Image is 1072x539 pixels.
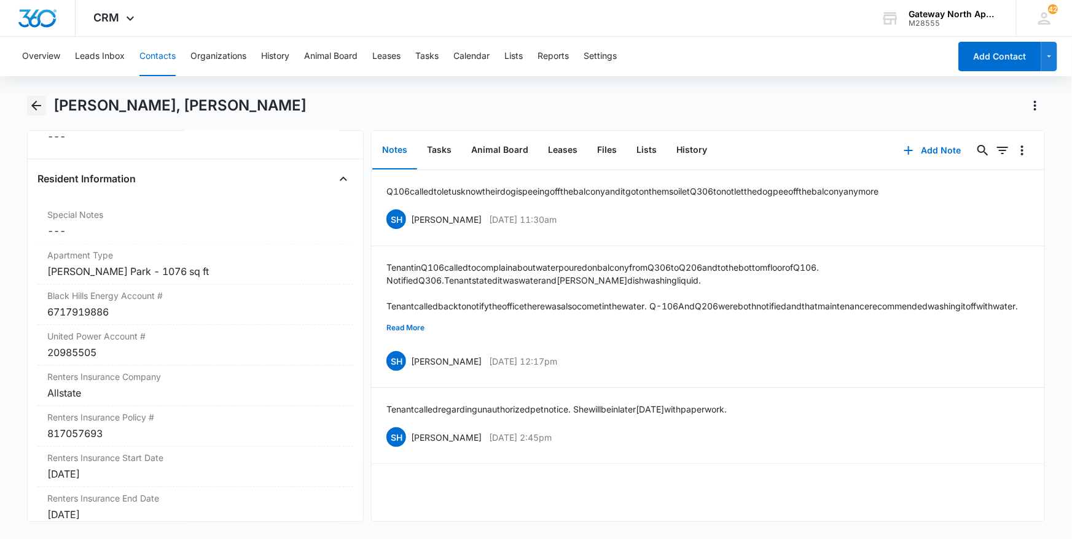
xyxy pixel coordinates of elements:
dd: --- [47,224,344,239]
span: 42 [1048,4,1058,14]
div: Special Notes--- [37,204,354,244]
button: Animal Board [461,131,538,169]
label: Black Hills Energy Account # [47,290,344,303]
div: 6717919886 [47,305,344,320]
div: Renters Insurance Policy #817057693 [37,406,354,447]
p: Tenant called regarding unauthorized pet notice. She will be in later [DATE] with paperwork. [386,403,727,416]
button: Animal Board [304,37,358,76]
div: [DATE] [47,467,344,482]
button: Add Note [891,136,973,165]
button: Reports [538,37,569,76]
button: Back [27,96,46,115]
div: Black Hills Energy Account #6717919886 [37,285,354,325]
div: 817057693 [47,427,344,441]
button: Leads Inbox [75,37,125,76]
div: Renters Insurance CompanyAllstate [37,366,354,406]
p: [DATE] 12:17pm [489,355,557,368]
dd: --- [47,130,344,144]
p: Tenant called back to notify the office there was also comet in the water. Q-106 And Q206 were bo... [386,300,1030,312]
span: SH [386,351,406,371]
span: CRM [94,11,120,24]
button: Settings [584,37,617,76]
button: Search... [973,141,993,160]
p: [DATE] 11:30am [489,213,557,226]
label: United Power Account # [47,330,344,343]
p: Tenant in Q106 called to complain about water poured on balcony from Q306 to Q206 and to the bott... [386,261,1030,287]
button: Calendar [453,37,490,76]
button: Lists [504,37,523,76]
label: Renters Insurance Start Date [47,452,344,465]
p: [PERSON_NAME] [411,355,482,368]
p: [DATE] 2:45pm [489,431,552,444]
div: United Power Account #20985505 [37,325,354,366]
p: Q106 called to let us know their dog is peeing off the balcony and it got on them so i let Q306 t... [386,185,878,198]
div: [DATE] [47,508,344,522]
div: [PERSON_NAME] Park - 1076 sq ft [47,265,344,279]
button: Files [587,131,627,169]
button: Overflow Menu [1012,141,1032,160]
label: Special Notes [47,209,344,222]
div: account name [909,9,998,19]
button: Lists [627,131,667,169]
button: Actions [1025,96,1045,115]
p: [PERSON_NAME] [411,431,482,444]
div: Renters Insurance Start Date[DATE] [37,447,354,487]
button: History [261,37,289,76]
button: Notes [372,131,417,169]
label: Renters Insurance Company [47,371,344,384]
div: Apartment Type[PERSON_NAME] Park - 1076 sq ft [37,244,354,285]
span: SH [386,209,406,229]
p: [PERSON_NAME] [411,213,482,226]
button: Leases [538,131,587,169]
label: Apartment Type [47,249,344,262]
label: Renters Insurance Policy # [47,411,344,424]
button: History [667,131,717,169]
div: account id [909,19,998,28]
h4: Resident Information [37,172,136,187]
button: Tasks [415,37,439,76]
button: Contacts [139,37,176,76]
button: Add Contact [958,42,1041,71]
div: notifications count [1048,4,1058,14]
div: Renters Insurance End Date[DATE] [37,487,354,528]
div: 20985505 [47,346,344,360]
button: Tasks [417,131,461,169]
span: SH [386,427,406,447]
button: Overview [22,37,60,76]
button: Leases [372,37,401,76]
button: Organizations [190,37,246,76]
h1: [PERSON_NAME], [PERSON_NAME] [53,96,307,115]
div: Allstate [47,386,344,401]
button: Read More [386,316,424,339]
button: Close [334,169,353,189]
label: Renters Insurance End Date [47,492,344,505]
button: Filters [993,141,1012,160]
